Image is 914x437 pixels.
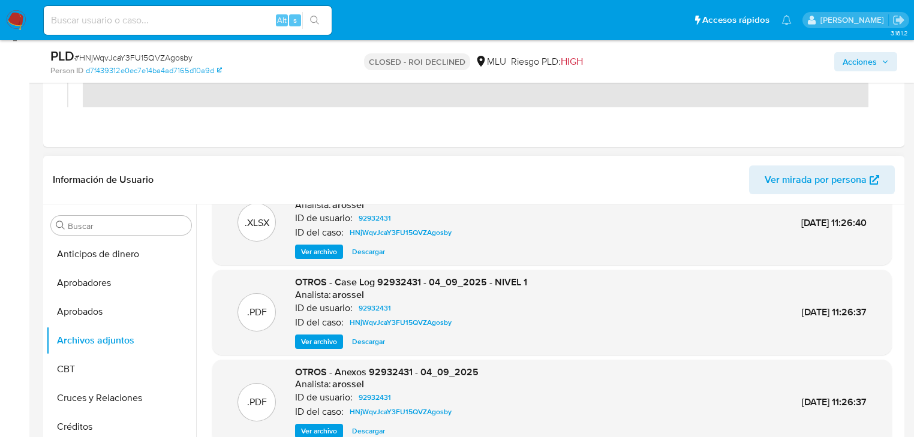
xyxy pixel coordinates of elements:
a: d7f439312e0ec7e14ba4ad7165d10a9d [86,65,222,76]
span: OTROS - Anexos 92932431 - 04_09_2025 [295,365,479,379]
button: Descargar [346,334,391,349]
p: giorgio.franco@mercadolibre.com [820,14,888,26]
h6: arossel [332,378,364,390]
span: Ver archivo [301,425,337,437]
input: Buscar [68,221,187,231]
p: .XLSX [245,216,269,230]
button: Acciones [834,52,897,71]
span: 92932431 [359,301,391,315]
a: HNjWqvJcaY3FU15QVZAgosby [345,225,456,240]
p: CLOSED - ROI DECLINED [364,53,470,70]
p: .PDF [247,396,267,409]
div: MLU [475,55,506,68]
span: HIGH [561,55,583,68]
span: Alt [277,14,287,26]
input: Buscar usuario o caso... [44,13,332,28]
p: Analista: [295,289,331,301]
span: OTROS - Case Log 92932431 - 04_09_2025 - NIVEL 1 [295,275,527,289]
span: HNjWqvJcaY3FU15QVZAgosby [350,315,452,330]
button: Cruces y Relaciones [46,384,196,412]
a: 92932431 [354,211,396,225]
span: Descargar [352,425,385,437]
button: Aprobados [46,297,196,326]
button: search-icon [302,12,327,29]
button: Ver mirada por persona [749,165,895,194]
span: HNjWqvJcaY3FU15QVZAgosby [350,225,452,240]
span: Descargar [352,336,385,348]
a: 92932431 [354,301,396,315]
p: Analista: [295,199,331,211]
h1: Información de Usuario [53,174,154,186]
span: Descargar [352,246,385,258]
b: PLD [50,46,74,65]
a: HNjWqvJcaY3FU15QVZAgosby [345,405,456,419]
span: Ver archivo [301,246,337,258]
p: ID del caso: [295,406,344,418]
a: Salir [892,14,905,26]
button: Descargar [346,245,391,259]
span: # HNjWqvJcaY3FU15QVZAgosby [74,52,193,64]
p: ID de usuario: [295,391,353,403]
p: ID de usuario: [295,212,353,224]
span: [DATE] 11:26:37 [802,305,867,319]
span: Riesgo PLD: [511,55,583,68]
a: Notificaciones [781,15,792,25]
p: ID de usuario: [295,302,353,314]
span: [DATE] 11:26:37 [802,395,867,409]
span: Acciones [843,52,877,71]
span: 92932431 [359,211,391,225]
button: Ver archivo [295,334,343,349]
span: HNjWqvJcaY3FU15QVZAgosby [350,405,452,419]
span: s [293,14,297,26]
span: Accesos rápidos [702,14,769,26]
h6: arossel [332,289,364,301]
button: Anticipos de dinero [46,240,196,269]
b: Person ID [50,65,83,76]
button: Aprobadores [46,269,196,297]
p: ID del caso: [295,227,344,239]
p: Analista: [295,378,331,390]
span: 3.161.2 [891,28,908,38]
a: 92932431 [354,390,396,405]
p: .PDF [247,306,267,319]
span: [DATE] 11:26:40 [801,216,867,230]
span: 92932431 [359,390,391,405]
h6: arossel [332,199,364,211]
button: Ver archivo [295,245,343,259]
button: CBT [46,355,196,384]
button: Archivos adjuntos [46,326,196,355]
p: ID del caso: [295,317,344,328]
button: Buscar [56,221,65,230]
span: Ver mirada por persona [765,165,867,194]
a: HNjWqvJcaY3FU15QVZAgosby [345,315,456,330]
span: Ver archivo [301,336,337,348]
